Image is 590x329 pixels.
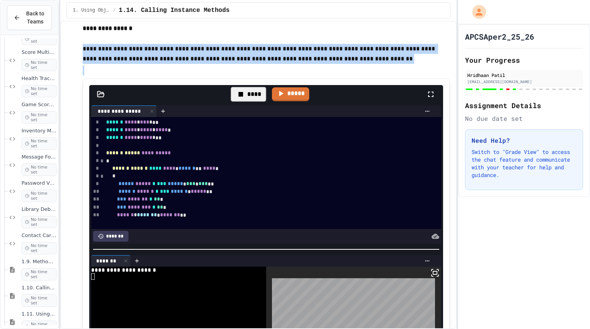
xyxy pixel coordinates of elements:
h3: Need Help? [472,136,577,145]
span: No time set [22,216,57,228]
span: Back to Teams [25,10,45,26]
div: Hridhaan Patil [467,72,581,78]
span: No time set [22,85,57,97]
span: Score Multiplier Debug [22,49,57,56]
span: No time set [22,242,57,254]
span: Health Tracker Update [22,75,57,82]
span: 1.11. Using the Math Class [22,311,57,317]
p: Switch to "Grade View" to access the chat feature and communicate with your teacher for help and ... [472,148,577,179]
h2: Assignment Details [465,100,583,111]
span: 1.10. Calling Class Methods [22,285,57,291]
span: Game Score Tracker [22,102,57,108]
span: 1.9. Method Signatures [22,259,57,265]
button: Back to Teams [7,5,52,30]
h1: APCSAper2_25_26 [465,31,534,42]
span: Contact Card Creator [22,232,57,239]
span: Password Validator [22,180,57,187]
span: No time set [22,111,57,124]
span: Inventory Management System [22,128,57,134]
span: No time set [22,268,57,281]
span: No time set [22,59,57,71]
span: Message Formatter Fixer [22,154,57,160]
span: No time set [22,33,57,45]
span: / [113,7,116,13]
span: No time set [22,164,57,176]
div: [EMAIL_ADDRESS][DOMAIN_NAME] [467,79,581,85]
span: 1. Using Objects and Methods [73,7,110,13]
div: My Account [464,3,488,21]
h2: Your Progress [465,55,583,65]
span: No time set [22,190,57,202]
span: No time set [22,137,57,150]
div: No due date set [465,114,583,123]
span: No time set [22,294,57,307]
span: Library Debugger Challenge [22,206,57,213]
span: 1.14. Calling Instance Methods [119,6,230,15]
